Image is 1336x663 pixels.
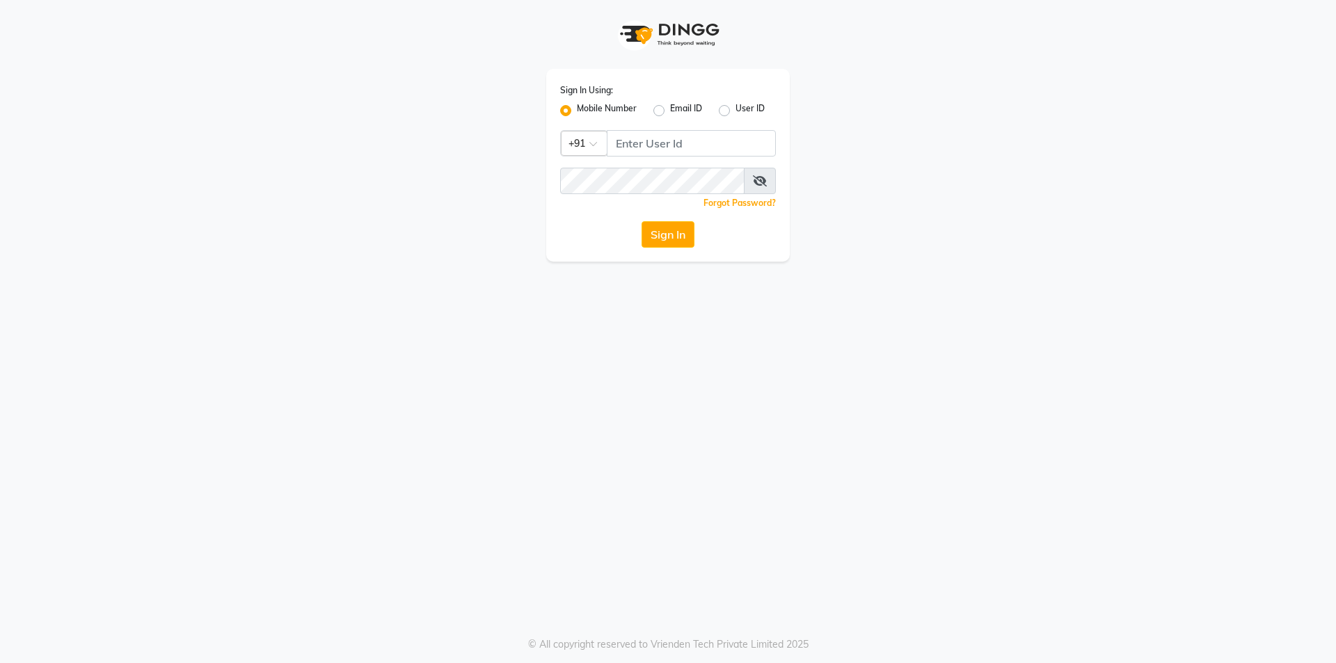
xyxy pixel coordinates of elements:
input: Username [607,130,776,157]
label: Mobile Number [577,102,637,119]
label: User ID [735,102,765,119]
img: logo1.svg [612,14,724,55]
button: Sign In [642,221,694,248]
label: Sign In Using: [560,84,613,97]
input: Username [560,168,745,194]
label: Email ID [670,102,702,119]
a: Forgot Password? [703,198,776,208]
